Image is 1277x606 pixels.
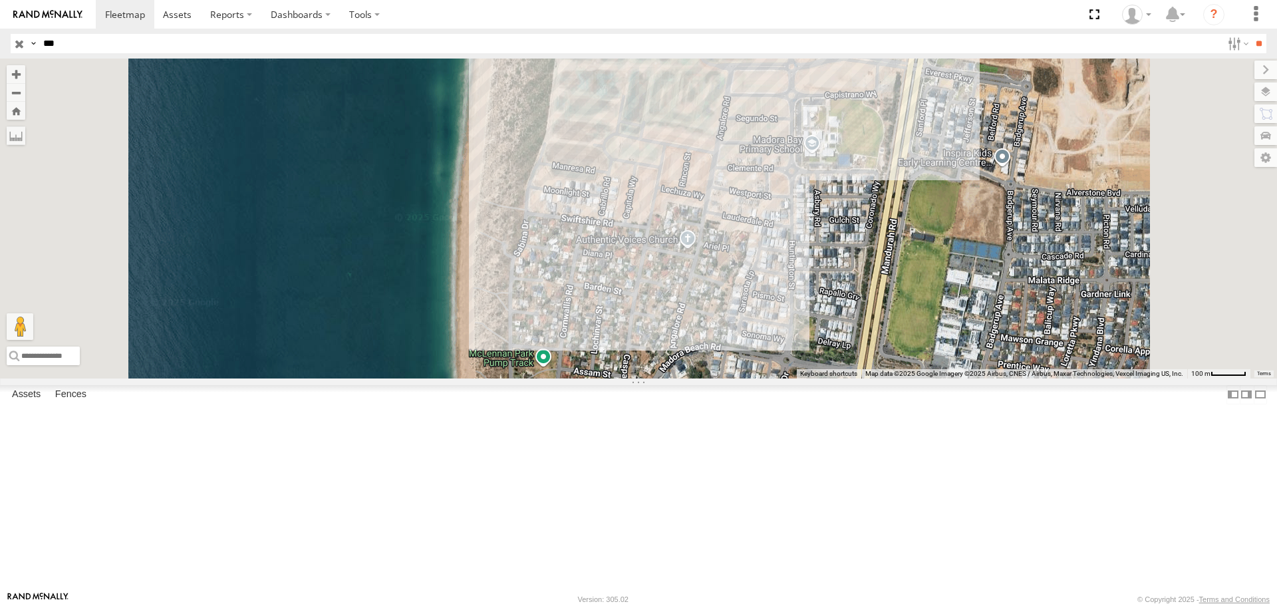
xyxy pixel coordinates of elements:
[1254,148,1277,167] label: Map Settings
[7,593,69,606] a: Visit our Website
[49,386,93,404] label: Fences
[1191,370,1210,377] span: 100 m
[1222,34,1251,53] label: Search Filter Options
[28,34,39,53] label: Search Query
[578,595,629,603] div: Version: 305.02
[1199,595,1270,603] a: Terms and Conditions
[7,83,25,102] button: Zoom out
[7,65,25,83] button: Zoom in
[1137,595,1270,603] div: © Copyright 2025 -
[1226,385,1240,404] label: Dock Summary Table to the Left
[800,369,857,379] button: Keyboard shortcuts
[1117,5,1156,25] div: Hayley Petersen
[1187,369,1250,379] button: Map scale: 100 m per 50 pixels
[7,126,25,145] label: Measure
[865,370,1183,377] span: Map data ©2025 Google Imagery ©2025 Airbus, CNES / Airbus, Maxar Technologies, Vexcel Imaging US,...
[5,386,47,404] label: Assets
[13,10,82,19] img: rand-logo.svg
[7,313,33,340] button: Drag Pegman onto the map to open Street View
[1257,371,1271,376] a: Terms
[1203,4,1224,25] i: ?
[1240,385,1253,404] label: Dock Summary Table to the Right
[1254,385,1267,404] label: Hide Summary Table
[7,102,25,120] button: Zoom Home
